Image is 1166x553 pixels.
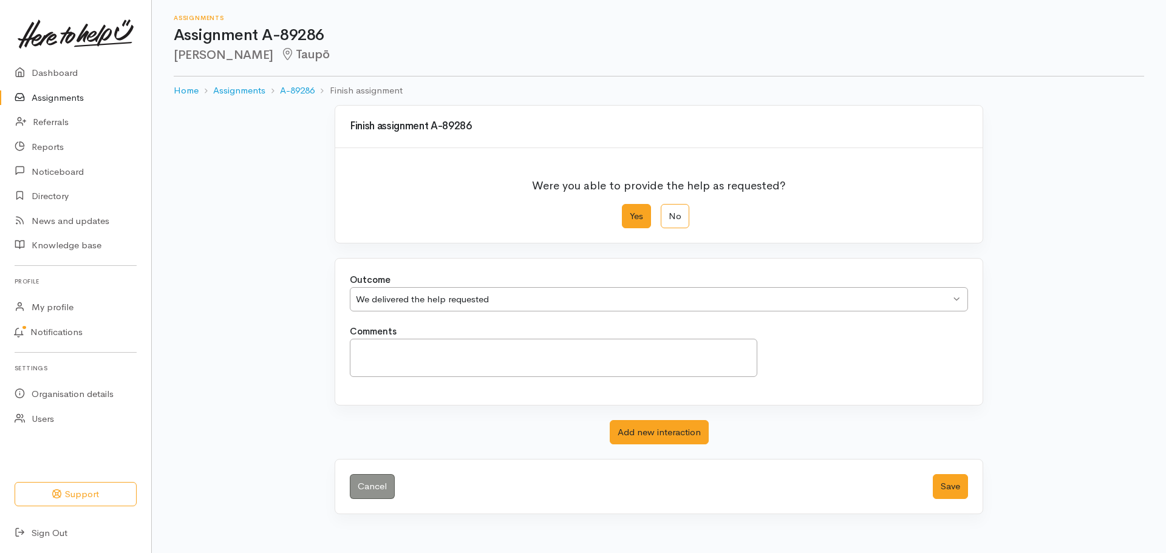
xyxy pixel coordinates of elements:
[350,273,390,287] label: Outcome
[213,84,265,98] a: Assignments
[174,15,1144,21] h6: Assignments
[933,474,968,499] button: Save
[174,27,1144,44] h1: Assignment A-89286
[15,482,137,507] button: Support
[280,84,315,98] a: A-89286
[15,273,137,290] h6: Profile
[315,84,402,98] li: Finish assignment
[661,204,689,229] label: No
[356,293,950,307] div: We delivered the help requested
[532,170,786,194] p: Were you able to provide the help as requested?
[350,325,397,339] label: Comments
[281,47,330,62] span: Taupō
[350,474,395,499] a: Cancel
[15,360,137,376] h6: Settings
[350,121,968,132] h3: Finish assignment A-89286
[174,48,1144,62] h2: [PERSON_NAME]
[174,76,1144,105] nav: breadcrumb
[174,84,199,98] a: Home
[622,204,651,229] label: Yes
[610,420,709,445] button: Add new interaction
